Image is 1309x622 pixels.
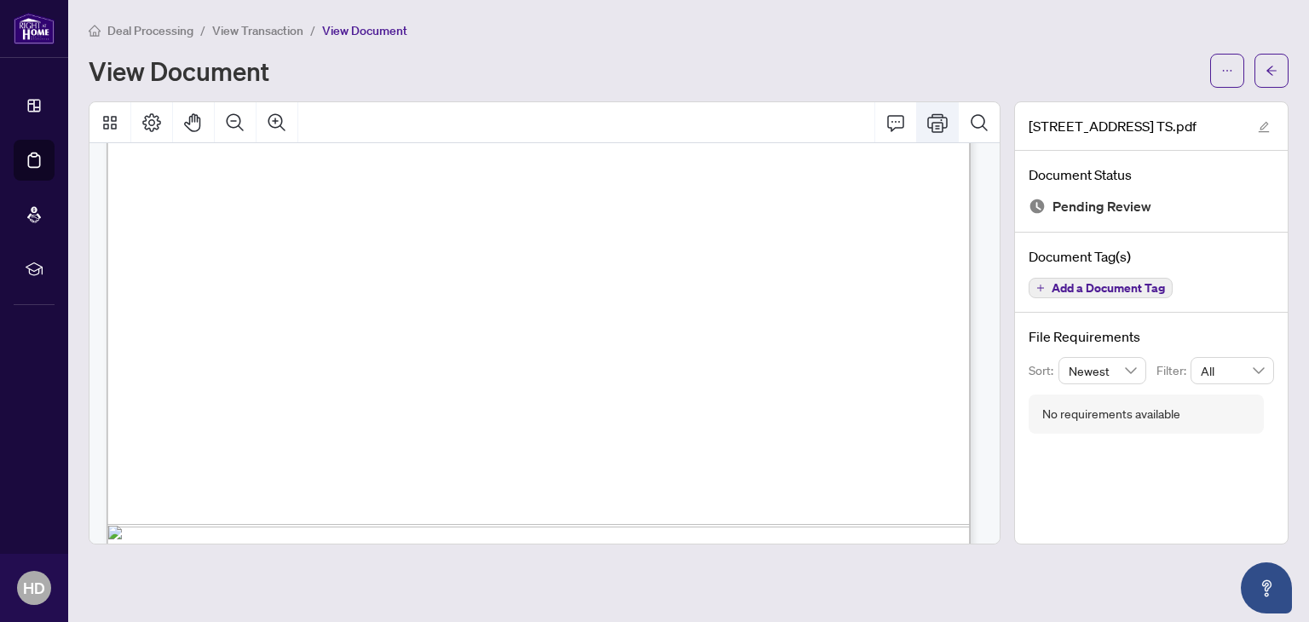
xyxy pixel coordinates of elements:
[1052,282,1165,294] span: Add a Document Tag
[1029,326,1274,347] h4: File Requirements
[1201,358,1264,383] span: All
[1036,284,1045,292] span: plus
[1221,65,1233,77] span: ellipsis
[1029,246,1274,267] h4: Document Tag(s)
[310,20,315,40] li: /
[212,23,303,38] span: View Transaction
[1029,116,1197,136] span: [STREET_ADDRESS] TS.pdf
[107,23,193,38] span: Deal Processing
[200,20,205,40] li: /
[14,13,55,44] img: logo
[89,25,101,37] span: home
[1052,195,1151,218] span: Pending Review
[1266,65,1277,77] span: arrow-left
[1042,405,1180,423] div: No requirements available
[1029,278,1173,298] button: Add a Document Tag
[23,576,45,600] span: HD
[1241,562,1292,613] button: Open asap
[1069,358,1137,383] span: Newest
[89,57,269,84] h1: View Document
[1029,164,1274,185] h4: Document Status
[322,23,407,38] span: View Document
[1029,198,1046,215] img: Document Status
[1029,361,1058,380] p: Sort:
[1258,121,1270,133] span: edit
[1156,361,1191,380] p: Filter:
